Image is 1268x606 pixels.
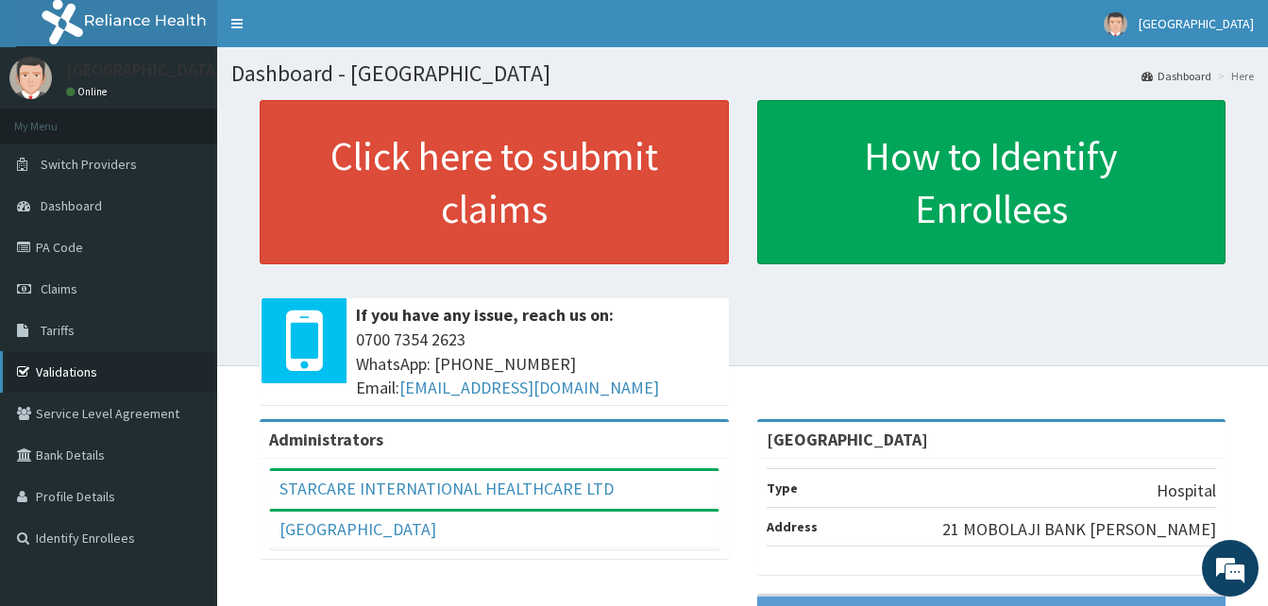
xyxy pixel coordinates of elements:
span: We're online! [110,182,261,373]
span: Tariffs [41,322,75,339]
span: Dashboard [41,197,102,214]
li: Here [1213,68,1254,84]
span: Switch Providers [41,156,137,173]
a: [EMAIL_ADDRESS][DOMAIN_NAME] [399,377,659,398]
span: 0700 7354 2623 WhatsApp: [PHONE_NUMBER] Email: [356,328,719,400]
div: Chat with us now [98,106,317,130]
a: STARCARE INTERNATIONAL HEALTHCARE LTD [279,478,614,499]
img: d_794563401_company_1708531726252_794563401 [35,94,76,142]
b: Type [767,480,798,497]
a: Click here to submit claims [260,100,729,264]
img: User Image [1104,12,1127,36]
b: Address [767,518,818,535]
p: [GEOGRAPHIC_DATA] [66,61,222,78]
span: Claims [41,280,77,297]
a: Dashboard [1141,68,1211,84]
a: [GEOGRAPHIC_DATA] [279,518,436,540]
a: Online [66,85,111,98]
p: Hospital [1157,479,1216,503]
b: If you have any issue, reach us on: [356,304,614,326]
h1: Dashboard - [GEOGRAPHIC_DATA] [231,61,1254,86]
a: How to Identify Enrollees [757,100,1226,264]
span: [GEOGRAPHIC_DATA] [1139,15,1254,32]
strong: [GEOGRAPHIC_DATA] [767,429,928,450]
img: User Image [9,57,52,99]
textarea: Type your message and hit 'Enter' [9,405,360,471]
p: 21 MOBOLAJI BANK [PERSON_NAME] [942,517,1216,542]
b: Administrators [269,429,383,450]
div: Minimize live chat window [310,9,355,55]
